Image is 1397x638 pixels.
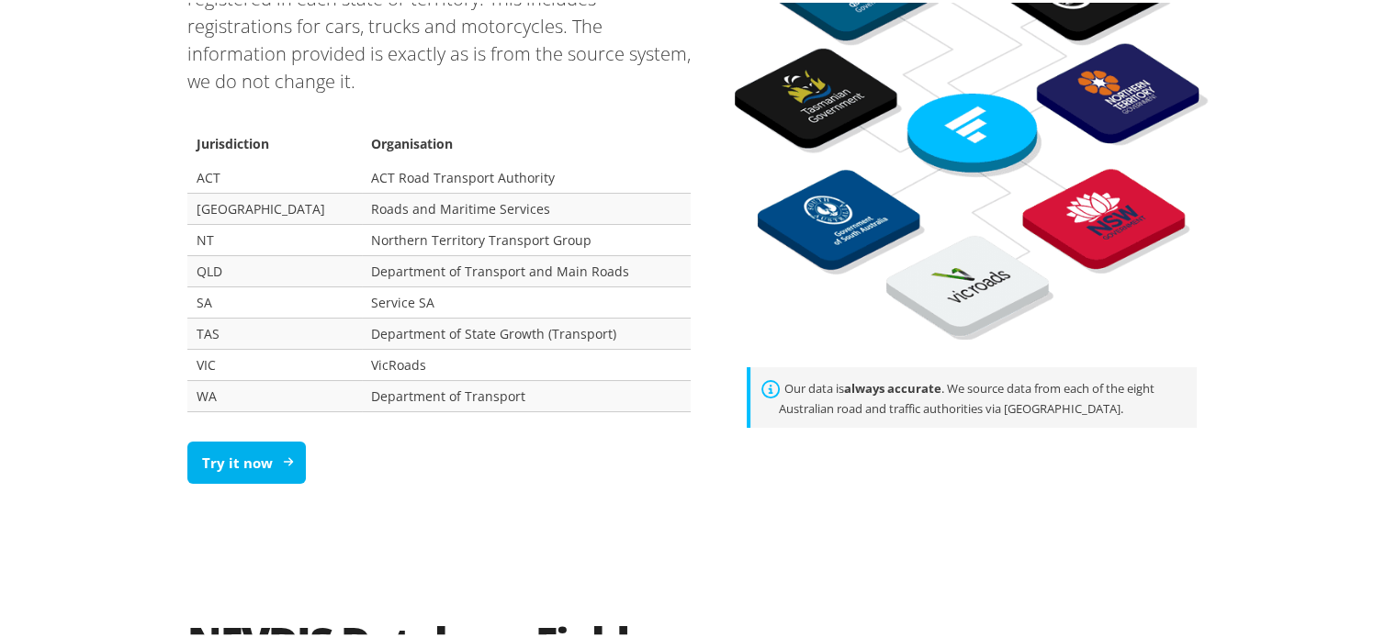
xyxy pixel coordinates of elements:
strong: always accurate [844,377,941,394]
td: QLD [187,252,362,284]
td: [GEOGRAPHIC_DATA] [187,190,362,221]
th: Jurisdiction [187,122,362,160]
td: Department of Transport and Main Roads [362,252,691,284]
td: SA [187,284,362,315]
a: Try it now [187,439,306,482]
td: Northern Territory Transport Group [362,221,691,252]
td: ACT [187,160,362,191]
td: Department of State Growth (Transport) [362,315,691,346]
td: WA [187,377,362,409]
td: VIC [187,346,362,377]
td: VicRoads [362,346,691,377]
th: Organisation [362,122,691,160]
td: Service SA [362,284,691,315]
div: Our data is . We source data from each of the eight Australian road and traffic authorities via [... [747,364,1197,425]
td: TAS [187,315,362,346]
td: NT [187,221,362,252]
td: ACT Road Transport Authority [362,160,691,191]
td: Department of Transport [362,377,691,409]
td: Roads and Maritime Services [362,190,691,221]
